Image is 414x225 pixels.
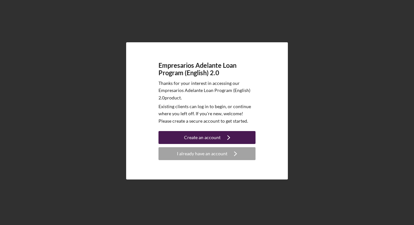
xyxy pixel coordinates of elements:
[158,62,256,77] h4: Empresarios Adelante Loan Program (English) 2.0
[158,80,256,101] p: Thanks for your interest in accessing our Empresarios Adelante Loan Program (English) 2.0 product.
[184,131,221,144] div: Create an account
[158,147,256,160] button: I already have an account
[177,147,227,160] div: I already have an account
[158,131,256,146] a: Create an account
[158,103,256,125] p: Existing clients can log in to begin, or continue where you left off. If you're new, welcome! Ple...
[158,131,256,144] button: Create an account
